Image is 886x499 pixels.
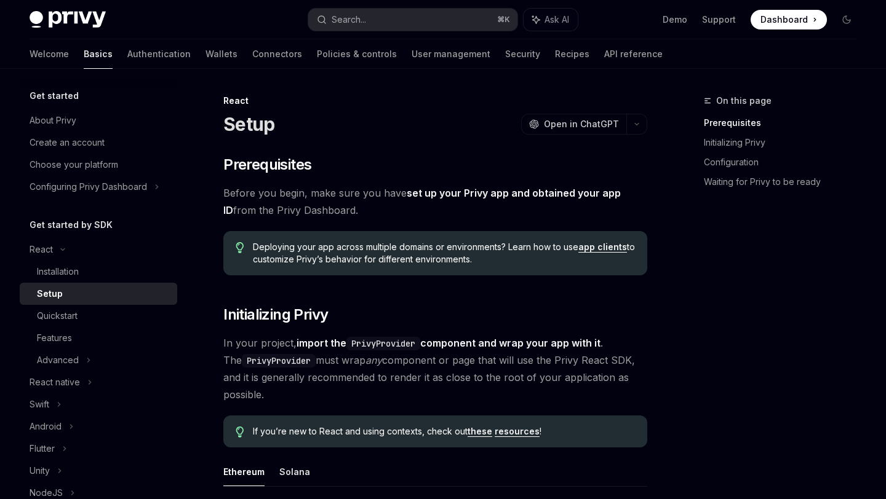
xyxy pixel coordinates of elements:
a: Policies & controls [317,39,397,69]
a: Basics [84,39,113,69]
code: PrivyProvider [346,337,420,350]
span: Before you begin, make sure you have from the Privy Dashboard. [223,184,647,219]
h1: Setup [223,113,274,135]
a: Support [702,14,736,26]
a: Quickstart [20,305,177,327]
span: Open in ChatGPT [544,118,619,130]
a: Installation [20,261,177,283]
a: Features [20,327,177,349]
div: Unity [30,463,50,478]
a: Prerequisites [704,113,866,133]
div: About Privy [30,113,76,128]
img: dark logo [30,11,106,28]
div: React [223,95,647,107]
div: Features [37,331,72,345]
button: Open in ChatGPT [521,114,626,135]
h5: Get started by SDK [30,218,113,232]
a: these [468,426,492,437]
a: app clients [578,242,627,253]
a: Security [505,39,540,69]
div: Setup [37,286,63,301]
a: Choose your platform [20,154,177,176]
a: About Privy [20,109,177,132]
div: React native [30,375,80,390]
a: Dashboard [751,10,827,29]
span: Ask AI [545,14,569,26]
a: Initializing Privy [704,133,866,152]
span: On this page [716,93,772,108]
em: any [365,354,382,366]
span: In your project, . The must wrap component or page that will use the Privy React SDK, and it is g... [223,334,647,403]
a: Connectors [252,39,302,69]
a: set up your Privy app and obtained your app ID [223,187,621,217]
svg: Tip [236,242,244,253]
code: PrivyProvider [242,354,316,367]
div: Search... [332,12,366,27]
button: Solana [279,457,310,486]
a: API reference [604,39,663,69]
div: Quickstart [37,308,78,323]
a: Recipes [555,39,589,69]
a: Demo [663,14,687,26]
a: Waiting for Privy to be ready [704,172,866,192]
div: Android [30,419,62,434]
a: Wallets [206,39,237,69]
a: Configuration [704,152,866,172]
a: User management [412,39,490,69]
button: Ask AI [524,9,578,31]
div: Installation [37,264,79,279]
span: Prerequisites [223,155,311,175]
span: Deploying your app across multiple domains or environments? Learn how to use to customize Privy’s... [253,241,635,265]
button: Toggle dark mode [837,10,856,29]
span: Dashboard [760,14,808,26]
div: React [30,242,53,257]
span: Initializing Privy [223,305,328,324]
span: ⌘ K [497,15,510,25]
div: Configuring Privy Dashboard [30,179,147,194]
a: resources [495,426,540,437]
strong: import the component and wrap your app with it [297,337,601,349]
div: Create an account [30,135,105,150]
button: Ethereum [223,457,265,486]
div: Flutter [30,441,55,456]
svg: Tip [236,426,244,438]
h5: Get started [30,88,79,103]
a: Setup [20,283,177,305]
div: Choose your platform [30,157,118,172]
div: Advanced [37,353,79,367]
span: If you’re new to React and using contexts, check out ! [253,425,635,438]
a: Welcome [30,39,69,69]
button: Search...⌘K [308,9,517,31]
a: Create an account [20,132,177,154]
div: Swift [30,397,49,412]
a: Authentication [127,39,191,69]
